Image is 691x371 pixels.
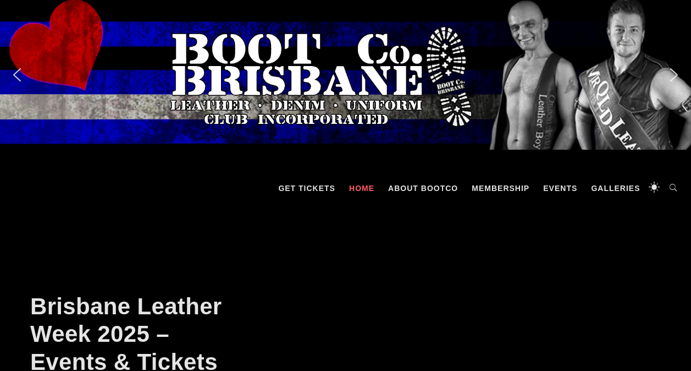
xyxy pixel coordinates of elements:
[383,172,463,205] a: About BootCo
[466,172,535,205] a: Membership
[538,172,583,205] a: Events
[8,66,26,84] img: previous arrow
[273,172,341,205] a: GET TICKETS
[585,172,645,205] a: Galleries
[344,172,380,205] a: Home
[665,66,683,84] img: next arrow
